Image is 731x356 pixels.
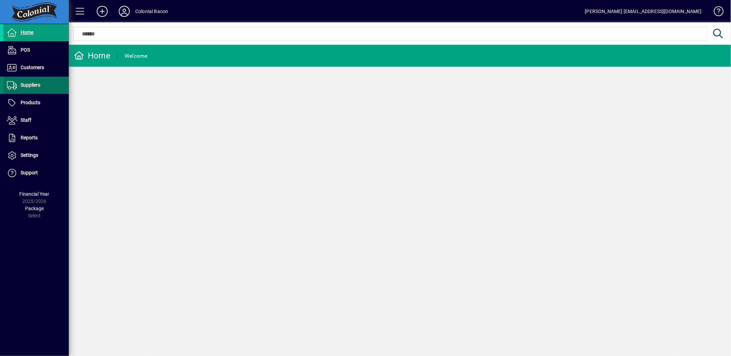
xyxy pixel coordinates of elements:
[21,117,31,123] span: Staff
[3,59,69,76] a: Customers
[91,5,113,18] button: Add
[21,82,40,88] span: Suppliers
[585,6,702,17] div: [PERSON_NAME] [EMAIL_ADDRESS][DOMAIN_NAME]
[3,94,69,111] a: Products
[21,135,38,140] span: Reports
[21,170,38,175] span: Support
[709,1,722,24] a: Knowledge Base
[3,112,69,129] a: Staff
[21,65,44,70] span: Customers
[135,6,168,17] div: Colonial Bacon
[3,42,69,59] a: POS
[3,77,69,94] a: Suppliers
[25,206,44,211] span: Package
[21,100,40,105] span: Products
[113,5,135,18] button: Profile
[21,47,30,53] span: POS
[74,50,110,61] div: Home
[21,30,33,35] span: Home
[3,147,69,164] a: Settings
[20,191,50,197] span: Financial Year
[125,51,148,62] div: Welcome
[3,129,69,147] a: Reports
[21,152,38,158] span: Settings
[3,164,69,182] a: Support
